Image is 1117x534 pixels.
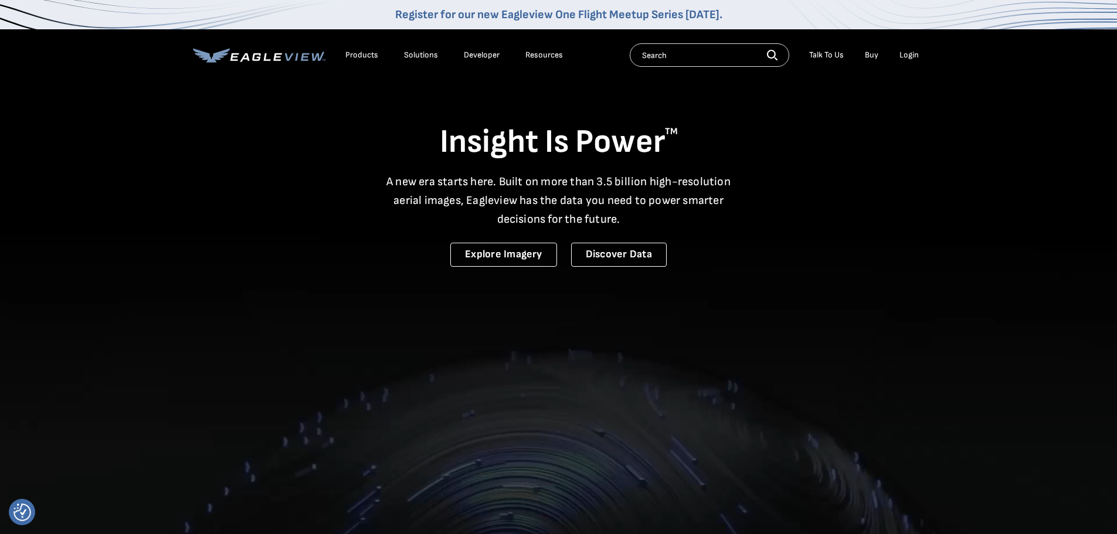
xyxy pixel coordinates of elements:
[899,50,919,60] div: Login
[13,504,31,521] button: Consent Preferences
[379,172,738,229] p: A new era starts here. Built on more than 3.5 billion high-resolution aerial images, Eagleview ha...
[630,43,789,67] input: Search
[525,50,563,60] div: Resources
[809,50,844,60] div: Talk To Us
[865,50,878,60] a: Buy
[665,126,678,137] sup: TM
[395,8,722,22] a: Register for our new Eagleview One Flight Meetup Series [DATE].
[450,243,557,267] a: Explore Imagery
[571,243,667,267] a: Discover Data
[464,50,500,60] a: Developer
[345,50,378,60] div: Products
[404,50,438,60] div: Solutions
[13,504,31,521] img: Revisit consent button
[193,122,925,163] h1: Insight Is Power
